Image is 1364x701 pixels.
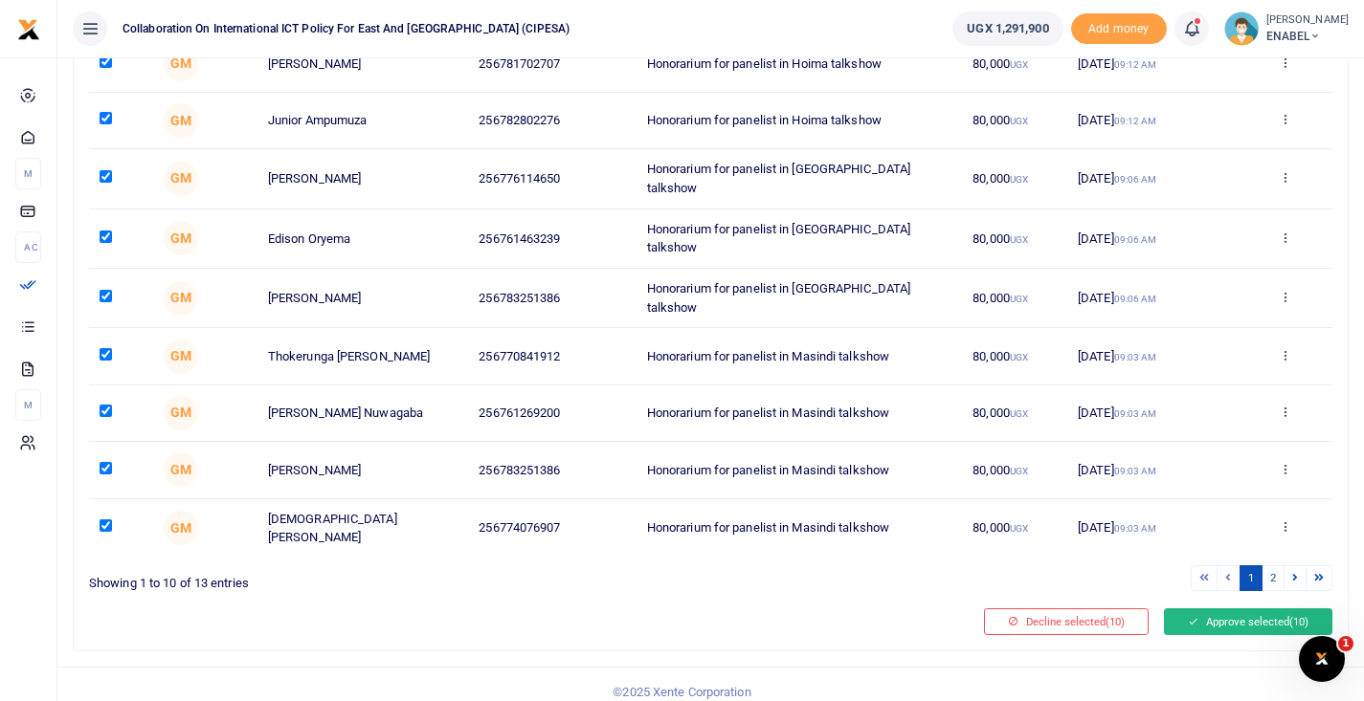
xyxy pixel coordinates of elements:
[164,281,198,316] span: Gerald Muhanguzi
[468,499,636,558] td: 256774076907
[164,396,198,430] span: Gerald Muhanguzi
[1071,13,1167,45] span: Add money
[962,442,1067,498] td: 80,000
[1010,234,1028,245] small: UGX
[1114,174,1157,185] small: 09:06 AM
[962,499,1067,558] td: 80,000
[1071,13,1167,45] li: Toup your wallet
[257,149,468,208] td: [PERSON_NAME]
[962,385,1067,442] td: 80,000
[967,19,1048,38] span: UGX 1,291,900
[1266,28,1349,45] span: ENABEL
[637,269,962,328] td: Honorarium for panelist in [GEOGRAPHIC_DATA] talkshow
[1067,209,1238,269] td: [DATE]
[468,385,636,442] td: 256761269200
[1114,116,1157,126] small: 09:12 AM
[15,231,41,263] li: Ac
[945,11,1070,46] li: Wallet ballance
[962,93,1067,149] td: 80,000
[1067,385,1238,442] td: [DATE]
[468,149,636,208] td: 256776114650
[257,499,468,558] td: [DEMOGRAPHIC_DATA][PERSON_NAME]
[1010,466,1028,476] small: UGX
[1067,36,1238,93] td: [DATE]
[115,20,577,37] span: Collaboration on International ICT Policy For East and [GEOGRAPHIC_DATA] (CIPESA)
[1010,294,1028,304] small: UGX
[1114,59,1157,70] small: 09:12 AM
[1164,608,1332,635] button: Approve selected(10)
[15,389,41,421] li: M
[962,36,1067,93] td: 80,000
[1114,466,1157,476] small: 09:03 AM
[637,499,962,558] td: Honorarium for panelist in Masindi talkshow
[1071,20,1167,34] a: Add money
[164,221,198,255] span: Gerald Muhanguzi
[257,93,468,149] td: Junior Ampumuza
[962,328,1067,384] td: 80,000
[1114,523,1157,534] small: 09:03 AM
[1067,442,1238,498] td: [DATE]
[1067,499,1238,558] td: [DATE]
[637,149,962,208] td: Honorarium for panelist in [GEOGRAPHIC_DATA] talkshow
[637,442,962,498] td: Honorarium for panelist in Masindi talkshow
[1338,636,1353,651] span: 1
[637,328,962,384] td: Honorarium for panelist in Masindi talkshow
[1010,116,1028,126] small: UGX
[962,149,1067,208] td: 80,000
[468,36,636,93] td: 256781702707
[1262,565,1285,591] a: 2
[1299,636,1345,682] iframe: Intercom live chat
[984,608,1149,635] button: Decline selected(10)
[1067,269,1238,328] td: [DATE]
[468,442,636,498] td: 256783251386
[164,340,198,374] span: Gerald Muhanguzi
[637,385,962,442] td: Honorarium for panelist in Masindi talkshow
[257,442,468,498] td: [PERSON_NAME]
[468,209,636,269] td: 256761463239
[468,328,636,384] td: 256770841912
[1114,234,1157,245] small: 09:06 AM
[17,18,40,41] img: logo-small
[1114,352,1157,362] small: 09:03 AM
[257,209,468,269] td: Edison Oryema
[1010,408,1028,419] small: UGX
[468,93,636,149] td: 256782802276
[164,47,198,81] span: Gerald Muhanguzi
[257,36,468,93] td: [PERSON_NAME]
[257,385,468,442] td: [PERSON_NAME] Nuwagaba
[1010,174,1028,185] small: UGX
[164,103,198,138] span: Gerald Muhanguzi
[1289,615,1308,628] span: (10)
[637,93,962,149] td: Honorarium for panelist in Hoima talkshow
[1114,408,1157,419] small: 09:03 AM
[637,36,962,93] td: Honorarium for panelist in Hoima talkshow
[257,328,468,384] td: Thokerunga [PERSON_NAME]
[1010,352,1028,362] small: UGX
[1067,328,1238,384] td: [DATE]
[952,11,1062,46] a: UGX 1,291,900
[468,269,636,328] td: 256783251386
[1067,93,1238,149] td: [DATE]
[1114,294,1157,304] small: 09:06 AM
[962,209,1067,269] td: 80,000
[1240,565,1263,591] a: 1
[1106,615,1125,628] span: (10)
[637,209,962,269] td: Honorarium for panelist in [GEOGRAPHIC_DATA] talkshow
[17,21,40,35] a: logo-small logo-large logo-large
[164,452,198,487] span: Gerald Muhanguzi
[1067,149,1238,208] td: [DATE]
[164,511,198,545] span: Gerald Muhanguzi
[1010,59,1028,70] small: UGX
[15,158,41,189] li: M
[962,269,1067,328] td: 80,000
[1224,11,1259,46] img: profile-user
[1266,12,1349,29] small: [PERSON_NAME]
[1224,11,1349,46] a: profile-user [PERSON_NAME] ENABEL
[1010,523,1028,534] small: UGX
[257,269,468,328] td: [PERSON_NAME]
[89,563,704,593] div: Showing 1 to 10 of 13 entries
[164,162,198,196] span: Gerald Muhanguzi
